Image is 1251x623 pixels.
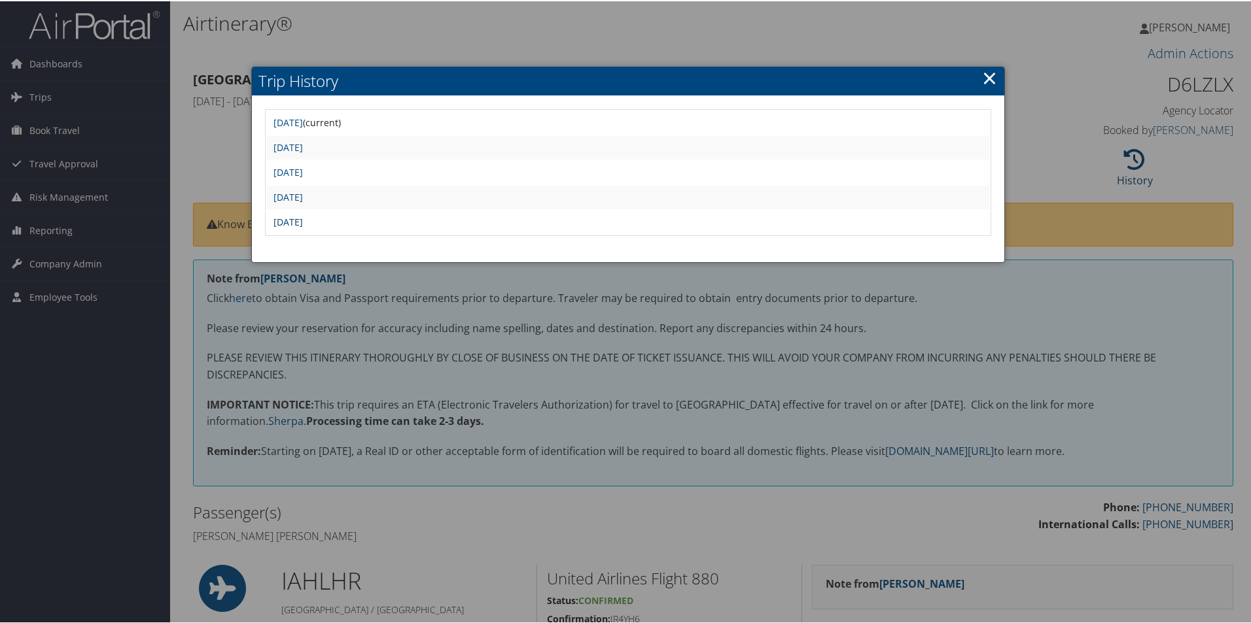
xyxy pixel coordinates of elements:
a: [DATE] [273,140,303,152]
a: [DATE] [273,115,303,127]
td: (current) [267,110,989,133]
h2: Trip History [252,65,1004,94]
a: [DATE] [273,190,303,202]
a: × [982,63,997,90]
a: [DATE] [273,165,303,177]
a: [DATE] [273,214,303,227]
